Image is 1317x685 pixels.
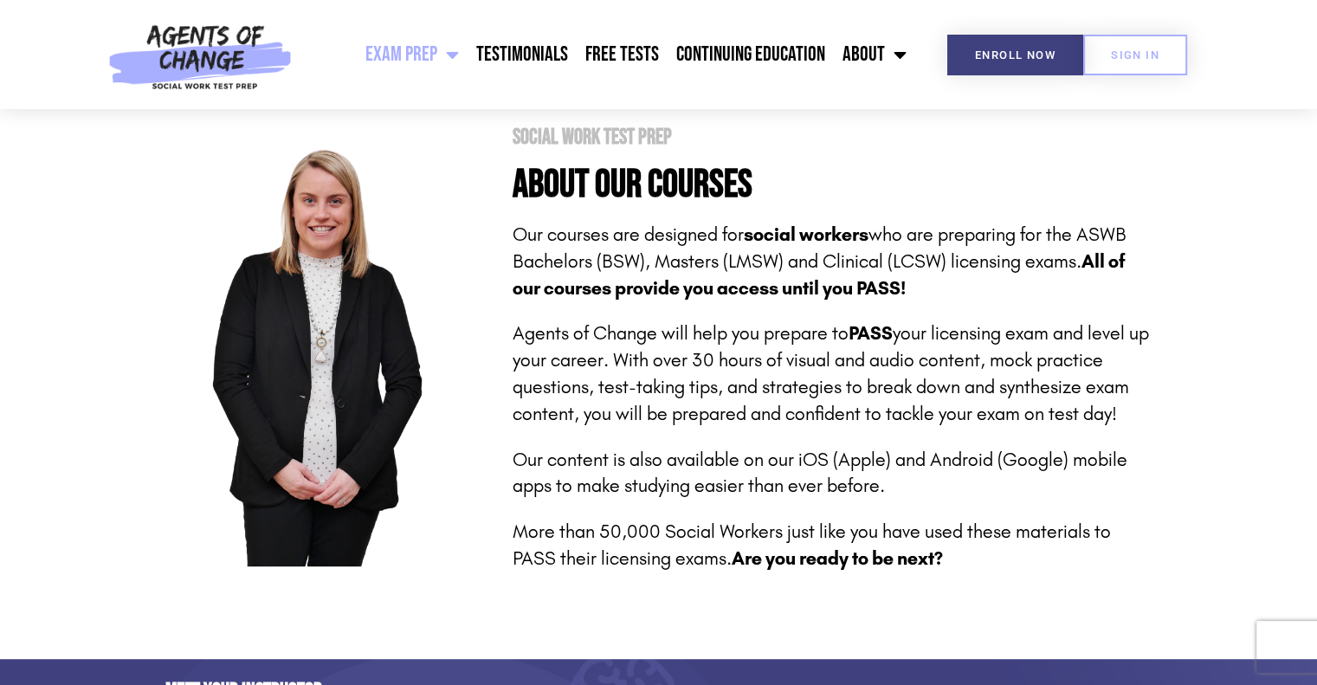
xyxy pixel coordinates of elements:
h4: About Our Courses [512,165,1152,204]
a: About [834,33,915,76]
p: Agents of Change will help you prepare to your licensing exam and level up your career. With over... [512,320,1152,427]
span: SIGN IN [1111,49,1159,61]
p: Our courses are designed for who are preparing for the ASWB Bachelors (BSW), Masters (LMSW) and C... [512,222,1152,301]
p: More than 50,000 Social Workers just like you have used these materials to PASS their licensing e... [512,519,1152,572]
a: Free Tests [577,33,668,76]
p: Our content is also available on our iOS (Apple) and Android (Google) mobile apps to make studyin... [512,447,1152,501]
a: Continuing Education [668,33,834,76]
span: Enroll Now [975,49,1056,61]
a: Exam Prep [357,33,468,76]
a: Enroll Now [947,35,1083,75]
a: SIGN IN [1083,35,1187,75]
nav: Menu [300,33,915,76]
h1: Social Work Test Prep [512,126,1152,148]
a: Testimonials [468,33,577,76]
strong: PASS [848,322,892,345]
b: All of our courses provide you access until you PASS! [512,250,1124,300]
strong: social workers [743,223,868,246]
strong: Are you ready to be next? [731,547,942,570]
